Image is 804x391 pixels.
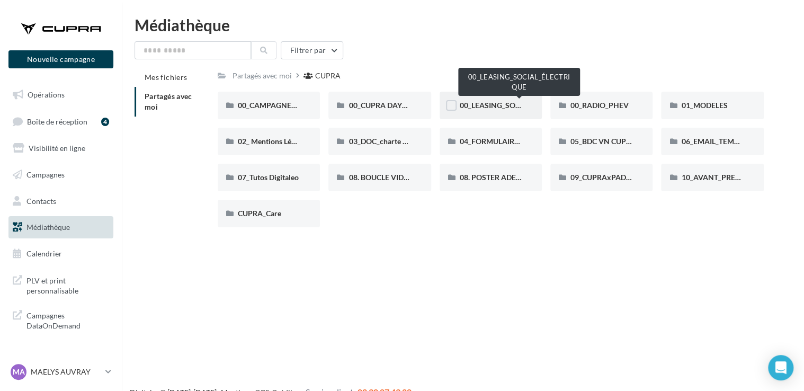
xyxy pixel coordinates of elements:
a: Opérations [6,84,115,106]
span: PLV et print personnalisable [26,273,109,296]
span: 00_LEASING_SOCIAL_ÉLECTRIQUE [460,101,578,110]
span: 04_FORMULAIRE DES DEMANDES CRÉATIVES [460,137,617,146]
span: 06_EMAIL_TEMPLATE HTML CUPRA [681,137,804,146]
a: Contacts [6,190,115,212]
span: 01_MODELES [681,101,727,110]
span: Opérations [28,90,65,99]
div: Open Intercom Messenger [768,355,793,380]
div: Partagés avec moi [233,70,292,81]
span: Campagnes [26,170,65,179]
span: 09_CUPRAxPADEL [570,173,634,182]
p: MAELYS AUVRAY [31,367,101,377]
a: PLV et print personnalisable [6,269,115,300]
a: Calendrier [6,243,115,265]
span: 02_ Mentions Légales [238,137,308,146]
span: 08. BOUCLE VIDEO ECRAN SHOWROOM [349,173,488,182]
a: Médiathèque [6,216,115,238]
span: 00_CUPRA DAYS (JPO) [349,101,425,110]
span: 05_BDC VN CUPRA [570,137,636,146]
span: 00_CAMPAGNE_SEPTEMBRE [238,101,337,110]
button: Filtrer par [281,41,343,59]
span: 07_Tutos Digitaleo [238,173,299,182]
div: 4 [101,118,109,126]
span: Campagnes DataOnDemand [26,308,109,331]
div: 00_LEASING_SOCIAL_ÉLECTRIQUE [458,68,580,96]
span: Visibilité en ligne [29,144,85,153]
span: Partagés avec moi [145,92,192,111]
button: Nouvelle campagne [8,50,113,68]
a: Campagnes [6,164,115,186]
span: 08. POSTER ADEME [460,173,527,182]
span: Contacts [26,196,56,205]
a: Campagnes DataOnDemand [6,304,115,335]
span: Mes fichiers [145,73,187,82]
span: MA [13,367,25,377]
span: Boîte de réception [27,117,87,126]
a: Visibilité en ligne [6,137,115,159]
div: Médiathèque [135,17,791,33]
span: 03_DOC_charte graphique et GUIDELINES [349,137,487,146]
a: Boîte de réception4 [6,110,115,133]
a: MA MAELYS AUVRAY [8,362,113,382]
span: Médiathèque [26,223,70,232]
span: CUPRA_Care [238,209,281,218]
span: 00_RADIO_PHEV [570,101,629,110]
span: Calendrier [26,249,62,258]
div: CUPRA [315,70,341,81]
